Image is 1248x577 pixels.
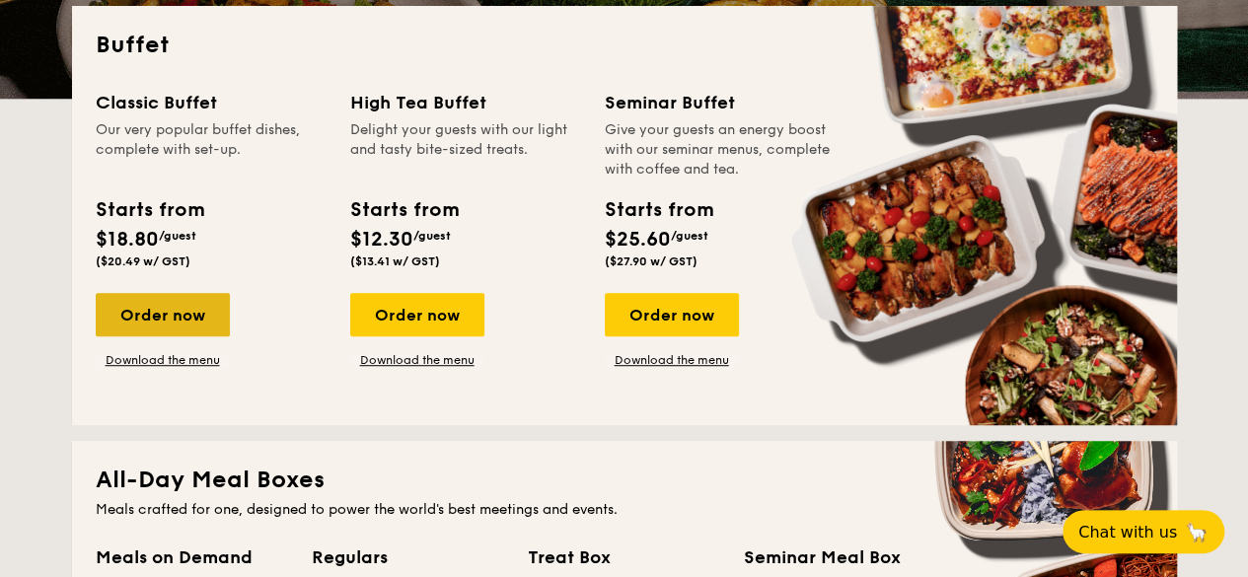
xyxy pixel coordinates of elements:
span: ($13.41 w/ GST) [350,254,440,268]
span: Chat with us [1078,523,1177,541]
span: ($20.49 w/ GST) [96,254,190,268]
div: High Tea Buffet [350,89,581,116]
span: /guest [671,229,708,243]
div: Starts from [350,195,458,225]
div: Seminar Buffet [605,89,836,116]
h2: All-Day Meal Boxes [96,465,1153,496]
div: Meals crafted for one, designed to power the world's best meetings and events. [96,500,1153,520]
a: Download the menu [96,352,230,368]
div: Give your guests an energy boost with our seminar menus, complete with coffee and tea. [605,120,836,180]
div: Regulars [312,543,504,571]
a: Download the menu [350,352,484,368]
span: /guest [159,229,196,243]
div: Seminar Meal Box [744,543,936,571]
div: Meals on Demand [96,543,288,571]
div: Order now [605,293,739,336]
div: Starts from [605,195,712,225]
span: 🦙 [1185,521,1209,543]
span: $25.60 [605,228,671,252]
div: Order now [350,293,484,336]
div: Delight your guests with our light and tasty bite-sized treats. [350,120,581,180]
a: Download the menu [605,352,739,368]
div: Classic Buffet [96,89,327,116]
span: /guest [413,229,451,243]
span: ($27.90 w/ GST) [605,254,697,268]
div: Our very popular buffet dishes, complete with set-up. [96,120,327,180]
div: Starts from [96,195,203,225]
div: Order now [96,293,230,336]
span: $18.80 [96,228,159,252]
button: Chat with us🦙 [1063,510,1224,553]
div: Treat Box [528,543,720,571]
h2: Buffet [96,30,1153,61]
span: $12.30 [350,228,413,252]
